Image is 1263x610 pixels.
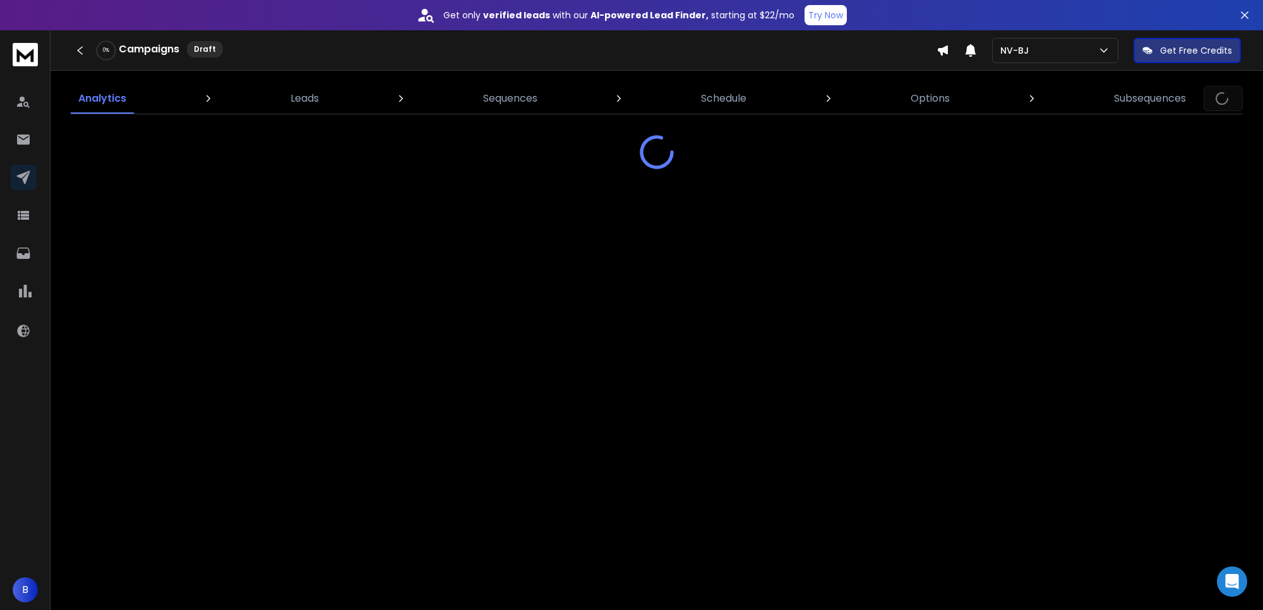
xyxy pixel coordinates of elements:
h1: Campaigns [119,42,179,57]
a: Sequences [476,83,545,114]
p: 0 % [103,47,109,54]
p: Try Now [808,9,843,21]
p: Options [911,91,950,106]
p: NV-BJ [1000,44,1034,57]
p: Leads [290,91,319,106]
a: Options [903,83,957,114]
div: Open Intercom Messenger [1217,566,1247,597]
p: Schedule [701,91,746,106]
p: Subsequences [1114,91,1186,106]
a: Analytics [71,83,134,114]
strong: AI-powered Lead Finder, [590,9,709,21]
button: B [13,577,38,602]
button: Get Free Credits [1134,38,1241,63]
p: Get only with our starting at $22/mo [443,9,794,21]
p: Analytics [78,91,126,106]
strong: verified leads [483,9,550,21]
a: Subsequences [1106,83,1194,114]
img: logo [13,43,38,66]
a: Schedule [693,83,754,114]
a: Leads [283,83,326,114]
p: Get Free Credits [1160,44,1232,57]
button: Try Now [805,5,847,25]
div: Draft [187,41,223,57]
p: Sequences [483,91,537,106]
